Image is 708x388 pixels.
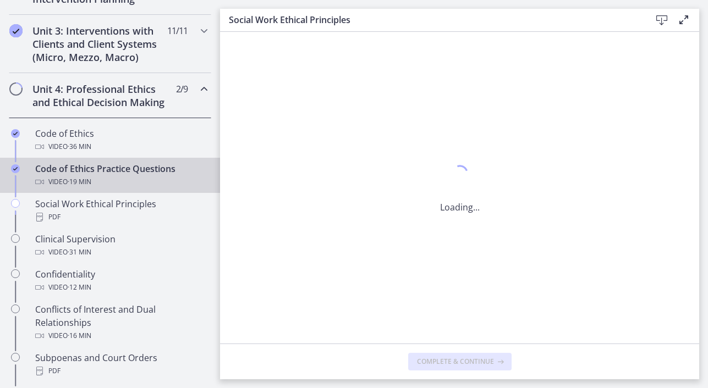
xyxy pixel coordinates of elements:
div: Video [35,246,207,259]
div: Video [35,140,207,153]
div: Video [35,281,207,294]
div: Subpoenas and Court Orders [35,351,207,378]
i: Completed [9,24,23,37]
div: Video [35,175,207,189]
span: · 31 min [68,246,91,259]
div: Confidentiality [35,268,207,294]
h2: Unit 4: Professional Ethics and Ethical Decision Making [32,82,167,109]
div: Code of Ethics [35,127,207,153]
span: 11 / 11 [167,24,188,37]
h2: Unit 3: Interventions with Clients and Client Systems (Micro, Mezzo, Macro) [32,24,167,64]
span: 2 / 9 [176,82,188,96]
i: Completed [11,129,20,138]
div: Conflicts of Interest and Dual Relationships [35,303,207,342]
button: Complete & continue [408,353,512,370]
span: · 19 min [68,175,91,189]
div: 1 [440,162,480,187]
span: · 12 min [68,281,91,294]
div: Social Work Ethical Principles [35,197,207,224]
span: Complete & continue [417,357,494,366]
i: Completed [11,164,20,173]
span: · 16 min [68,329,91,342]
div: Clinical Supervision [35,232,207,259]
div: Code of Ethics Practice Questions [35,162,207,189]
div: PDF [35,364,207,378]
div: PDF [35,210,207,224]
h3: Social Work Ethical Principles [229,13,633,26]
div: Video [35,329,207,342]
p: Loading... [440,201,480,214]
span: · 36 min [68,140,91,153]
